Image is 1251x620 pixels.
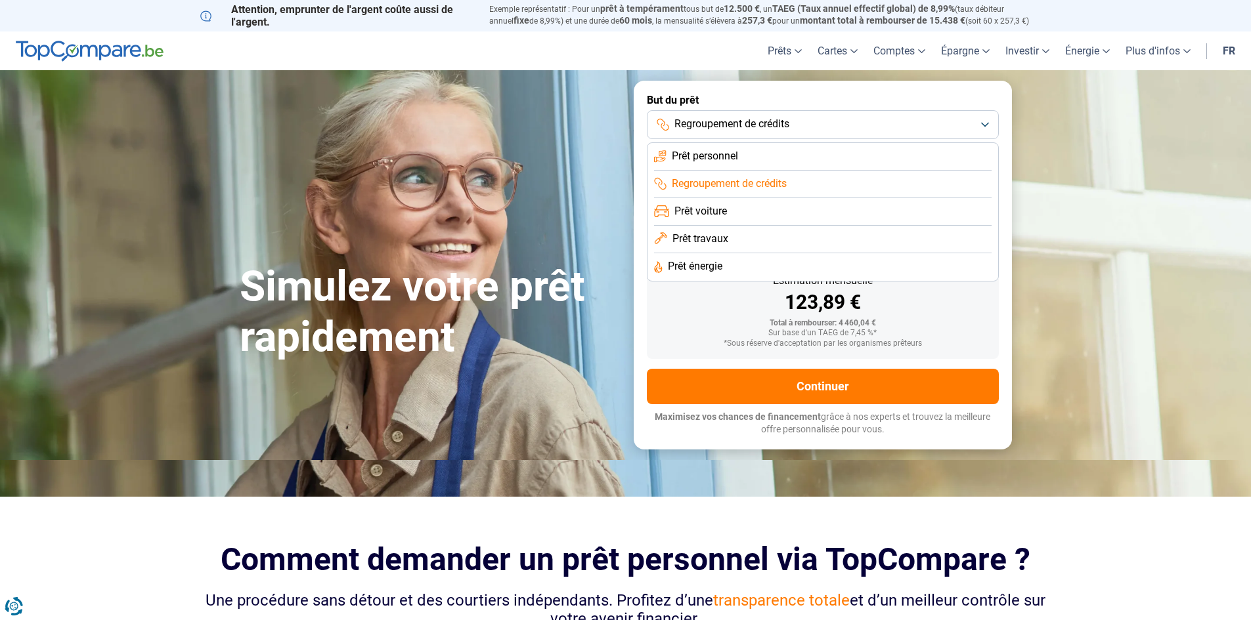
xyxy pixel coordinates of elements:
a: Comptes [866,31,933,70]
a: Épargne [933,31,998,70]
span: Prêt voiture [674,204,727,218]
h1: Simulez votre prêt rapidement [240,262,618,363]
p: Exemple représentatif : Pour un tous but de , un (taux débiteur annuel de 8,99%) et une durée de ... [489,3,1051,27]
span: Prêt énergie [668,259,722,274]
button: Regroupement de crédits [647,110,999,139]
p: grâce à nos experts et trouvez la meilleure offre personnalisée pour vous. [647,411,999,436]
div: Estimation mensuelle [657,276,988,286]
span: Maximisez vos chances de financement [655,411,821,422]
label: But du prêt [647,94,999,106]
h2: Comment demander un prêt personnel via TopCompare ? [200,541,1051,577]
span: Regroupement de crédits [672,176,787,191]
span: TAEG (Taux annuel effectif global) de 8,99% [772,3,955,14]
div: *Sous réserve d'acceptation par les organismes prêteurs [657,339,988,348]
div: Total à rembourser: 4 460,04 € [657,319,988,328]
span: prêt à tempérament [600,3,684,14]
a: Plus d'infos [1118,31,1198,70]
p: Attention, emprunter de l'argent coûte aussi de l'argent. [200,3,473,28]
a: fr [1215,31,1243,70]
span: 257,3 € [742,15,772,26]
span: montant total à rembourser de 15.438 € [800,15,965,26]
span: Prêt travaux [672,232,728,246]
div: 123,89 € [657,293,988,312]
span: 12.500 € [724,3,760,14]
a: Cartes [810,31,866,70]
span: Regroupement de crédits [674,117,789,131]
span: 60 mois [619,15,652,26]
div: Sur base d'un TAEG de 7,45 %* [657,329,988,338]
a: Prêts [760,31,810,70]
a: Énergie [1057,31,1118,70]
a: Investir [998,31,1057,70]
button: Continuer [647,369,999,404]
img: TopCompare [16,41,164,62]
span: transparence totale [713,591,850,610]
span: Prêt personnel [672,149,738,163]
span: fixe [514,15,529,26]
